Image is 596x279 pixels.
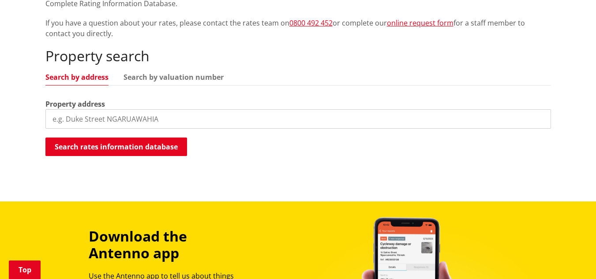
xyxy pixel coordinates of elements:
a: Search by valuation number [124,74,224,81]
h2: Property search [45,48,551,64]
a: Search by address [45,74,109,81]
p: If you have a question about your rates, please contact the rates team on or complete our for a s... [45,18,551,39]
h3: Download the Antenno app [89,228,248,262]
a: Top [9,260,41,279]
a: online request form [387,18,454,28]
a: 0800 492 452 [289,18,333,28]
input: e.g. Duke Street NGARUAWAHIA [45,109,551,129]
label: Property address [45,99,105,109]
button: Search rates information database [45,138,187,156]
